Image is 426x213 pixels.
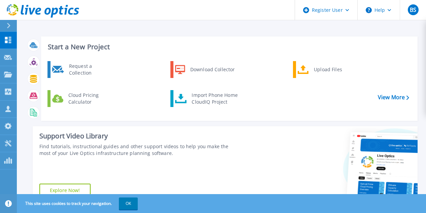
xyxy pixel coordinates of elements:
a: Explore Now! [39,184,91,197]
a: Download Collector [170,61,239,78]
a: Upload Files [293,61,362,78]
div: Request a Collection [66,63,115,76]
div: Cloud Pricing Calculator [65,92,115,105]
div: Import Phone Home CloudIQ Project [188,92,241,105]
a: View More [378,94,409,101]
a: Request a Collection [47,61,117,78]
div: Upload Files [310,63,360,76]
div: Download Collector [187,63,238,76]
div: Find tutorials, instructional guides and other support videos to help you make the most of your L... [39,143,239,157]
a: Cloud Pricing Calculator [47,90,117,107]
h3: Start a New Project [48,43,409,51]
span: BS [410,7,416,12]
div: Support Video Library [39,132,239,140]
span: This site uses cookies to track your navigation. [19,197,138,210]
button: OK [119,197,138,210]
